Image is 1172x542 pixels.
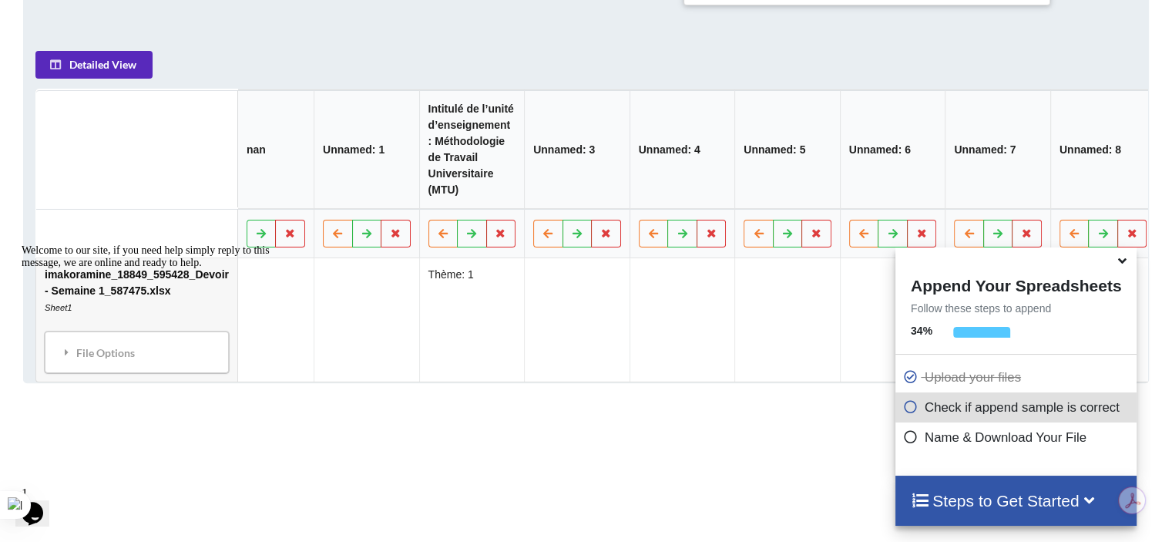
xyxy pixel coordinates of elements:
[895,301,1137,316] p: Follow these steps to append
[237,90,314,209] th: nan
[314,90,419,209] th: Unnamed: 1
[630,90,735,209] th: Unnamed: 4
[419,258,525,382] td: Thème: 1
[15,480,65,527] iframe: chat widget
[419,90,525,209] th: Intitulé de l’unité d’enseignement : Méthodologie de Travail Universitaire (MTU)
[903,428,1133,447] p: Name & Download Your File
[15,238,293,473] iframe: chat widget
[895,272,1137,295] h4: Append Your Spreadsheets
[911,491,1121,510] h4: Steps to Get Started
[903,368,1133,387] p: Upload your files
[840,90,945,209] th: Unnamed: 6
[911,325,932,337] b: 34 %
[6,6,254,30] span: Welcome to our site, if you need help simply reply to this message, we are online and ready to help.
[35,51,153,79] button: Detailed View
[524,90,630,209] th: Unnamed: 3
[734,90,840,209] th: Unnamed: 5
[903,398,1133,417] p: Check if append sample is correct
[945,90,1050,209] th: Unnamed: 7
[1050,90,1156,209] th: Unnamed: 8
[6,6,284,31] div: Welcome to our site, if you need help simply reply to this message, we are online and ready to help.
